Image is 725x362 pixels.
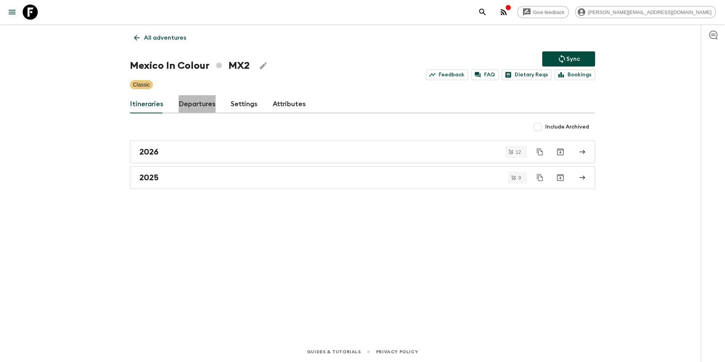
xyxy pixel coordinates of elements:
[545,123,589,131] span: Include Archived
[5,5,20,20] button: menu
[533,171,547,184] button: Duplicate
[566,54,580,63] p: Sync
[307,348,361,356] a: Guides & Tutorials
[475,5,490,20] button: search adventures
[231,95,258,113] a: Settings
[426,70,468,80] a: Feedback
[256,58,271,73] button: Edit Adventure Title
[179,95,216,113] a: Departures
[139,147,159,157] h2: 2026
[542,51,595,67] button: Sync adventure departures to the booking engine
[144,33,186,42] p: All adventures
[575,6,716,18] div: [PERSON_NAME][EMAIL_ADDRESS][DOMAIN_NAME]
[130,166,595,189] a: 2025
[517,6,569,18] a: Give feedback
[130,95,164,113] a: Itineraries
[511,150,526,155] span: 12
[130,58,250,73] h1: Mexico In Colour MX2
[529,9,569,15] span: Give feedback
[471,70,499,80] a: FAQ
[133,81,150,88] p: Classic
[553,144,568,159] button: Archive
[130,141,595,163] a: 2026
[514,175,526,180] span: 9
[130,30,190,45] a: All adventures
[533,145,547,159] button: Duplicate
[139,173,159,183] h2: 2025
[584,9,716,15] span: [PERSON_NAME][EMAIL_ADDRESS][DOMAIN_NAME]
[553,170,568,185] button: Archive
[502,70,552,80] a: Dietary Reqs
[273,95,306,113] a: Attributes
[376,348,418,356] a: Privacy Policy
[555,70,595,80] a: Bookings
